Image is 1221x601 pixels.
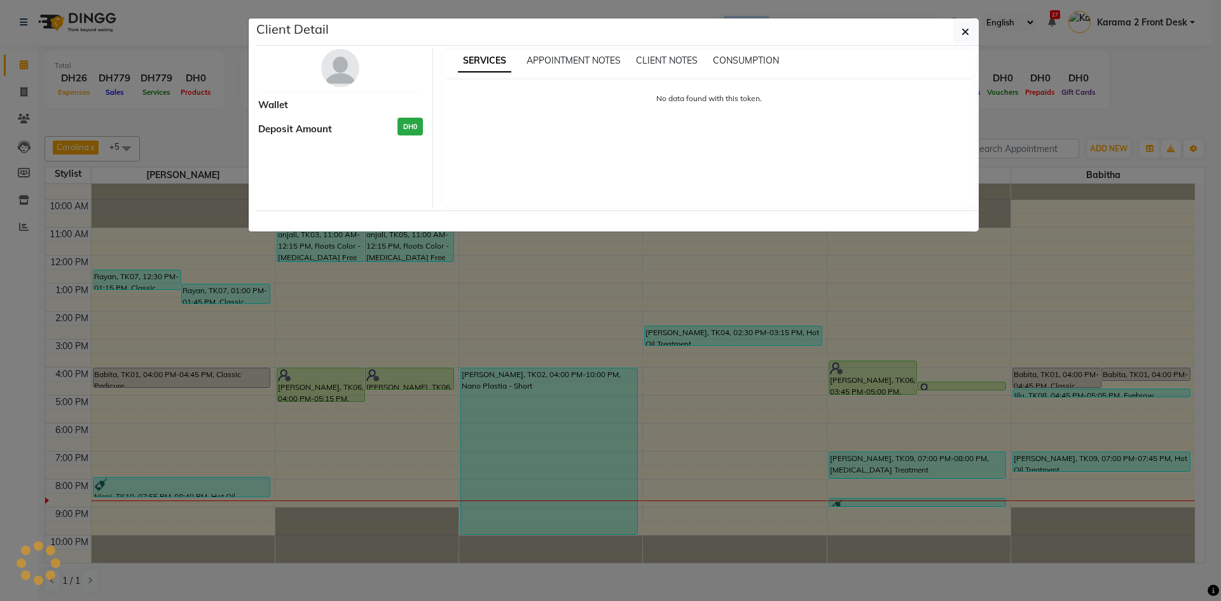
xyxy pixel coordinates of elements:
span: Wallet [258,98,288,113]
p: No data found with this token. [455,93,963,104]
h5: Client Detail [256,20,329,39]
span: CLIENT NOTES [636,55,698,66]
span: APPOINTMENT NOTES [527,55,621,66]
span: SERVICES [458,50,511,73]
img: avatar [321,49,359,87]
span: Deposit Amount [258,122,332,137]
h3: DH0 [397,118,423,136]
span: CONSUMPTION [713,55,779,66]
